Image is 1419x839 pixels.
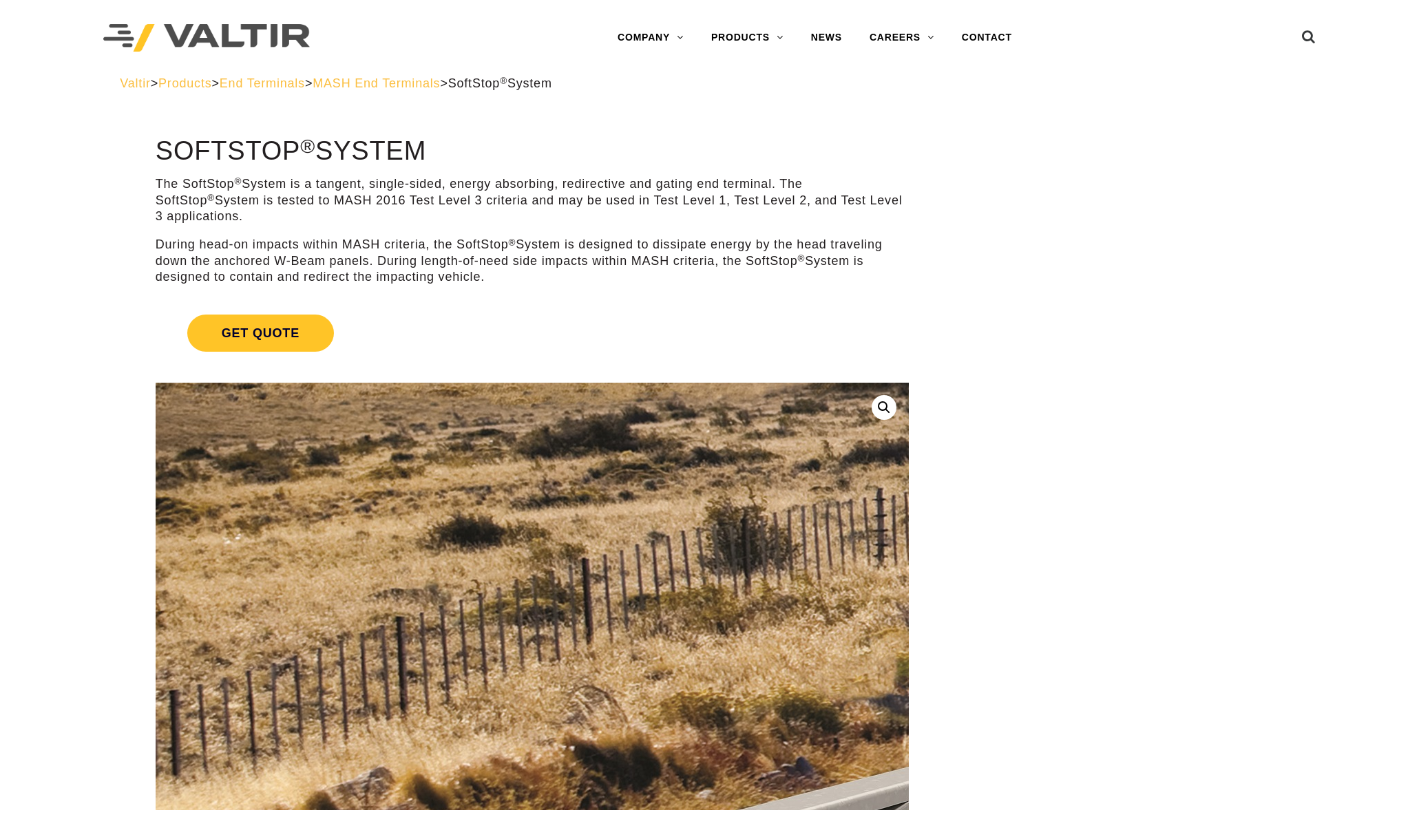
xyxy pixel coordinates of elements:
a: End Terminals [220,76,305,90]
sup: ® [500,76,507,86]
a: PRODUCTS [697,24,797,52]
a: Valtir [120,76,150,90]
a: COMPANY [604,24,697,52]
span: Get Quote [187,315,334,352]
a: Get Quote [156,298,909,368]
a: Products [158,76,211,90]
a: NEWS [797,24,856,52]
sup: ® [300,135,315,157]
a: MASH End Terminals [313,76,440,90]
div: > > > > [120,76,1299,92]
h1: SoftStop System [156,137,909,166]
sup: ® [797,253,805,264]
p: The SoftStop System is a tangent, single-sided, energy absorbing, redirective and gating end term... [156,176,909,224]
sup: ® [509,237,516,248]
sup: ® [207,193,215,203]
img: Valtir [103,24,310,52]
p: During head-on impacts within MASH criteria, the SoftStop System is designed to dissipate energy ... [156,237,909,285]
sup: ® [234,176,242,187]
a: CONTACT [948,24,1026,52]
a: CAREERS [856,24,948,52]
span: SoftStop System [448,76,552,90]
